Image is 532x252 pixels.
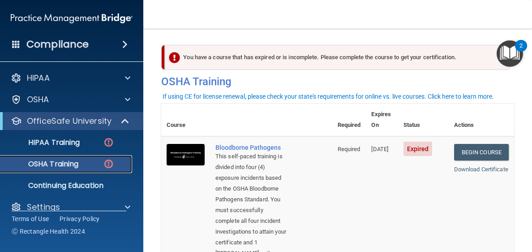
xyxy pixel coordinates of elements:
[519,46,523,57] div: 2
[27,94,49,105] p: OSHA
[165,45,511,70] div: You have a course that has expired or is incomplete. Please complete the course to get your certi...
[403,142,433,156] span: Expired
[497,40,523,67] button: Open Resource Center, 2 new notifications
[215,144,287,151] a: Bloodborne Pathogens
[103,137,114,148] img: danger-circle.6113f641.png
[398,104,449,136] th: Status
[449,104,514,136] th: Actions
[366,104,398,136] th: Expires On
[11,73,130,83] a: HIPAA
[12,227,85,236] span: Ⓒ Rectangle Health 2024
[454,144,509,161] a: Begin Course
[454,166,508,173] a: Download Certificate
[169,52,180,63] img: exclamation-circle-solid-danger.72ef9ffc.png
[103,158,114,169] img: danger-circle.6113f641.png
[6,181,128,190] p: Continuing Education
[163,93,494,100] div: If using CE for license renewal, please check your state's requirements for online vs. live cours...
[11,116,130,126] a: OfficeSafe University
[26,38,89,51] h4: Compliance
[161,75,514,88] h4: OSHA Training
[12,214,49,223] a: Terms of Use
[161,104,210,136] th: Course
[6,138,80,147] p: HIPAA Training
[6,160,78,169] p: OSHA Training
[371,146,388,152] span: [DATE]
[11,202,130,213] a: Settings
[338,146,360,152] span: Required
[27,73,50,83] p: HIPAA
[161,92,495,101] button: If using CE for license renewal, please check your state's requirements for online vs. live cours...
[377,188,521,224] iframe: Drift Widget Chat Controller
[11,94,130,105] a: OSHA
[27,116,112,126] p: OfficeSafe University
[60,214,100,223] a: Privacy Policy
[332,104,366,136] th: Required
[27,202,60,213] p: Settings
[11,9,133,27] img: PMB logo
